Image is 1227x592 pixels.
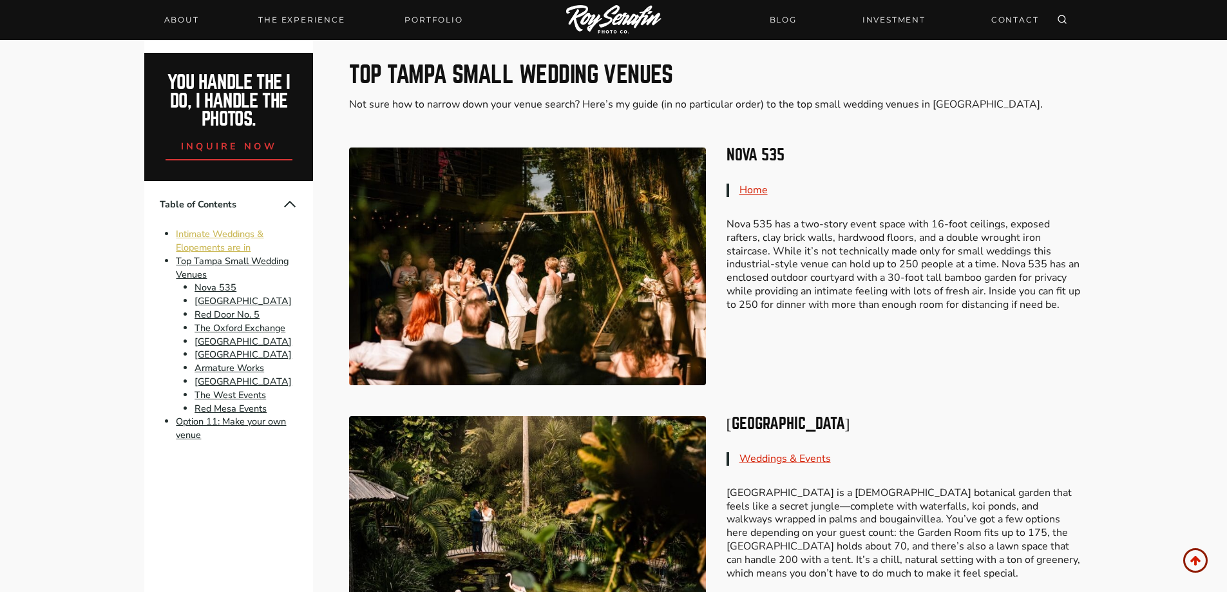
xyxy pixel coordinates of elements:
a: Nova 535 [195,282,236,294]
p: Not sure how to narrow down your venue search? Here’s my guide (in no particular order) to the to... [349,98,1082,111]
h3: [GEOGRAPHIC_DATA] [727,416,1083,432]
a: Portfolio [397,11,470,29]
a: The West Events [195,388,266,401]
a: Intimate Weddings & Elopements are in [176,227,263,254]
span: Table of Contents [160,198,282,211]
a: CONTACT [984,8,1047,31]
a: [GEOGRAPHIC_DATA] [195,294,292,307]
a: Weddings & Events [739,452,831,466]
img: Logo of Roy Serafin Photo Co., featuring stylized text in white on a light background, representi... [566,5,661,35]
a: Top Tampa Small Wedding Venues [176,254,289,281]
a: Red Door No. 5 [195,308,260,321]
a: INVESTMENT [855,8,933,31]
a: [GEOGRAPHIC_DATA] [195,335,292,348]
a: Red Mesa Events [195,402,267,415]
a: THE EXPERIENCE [251,11,352,29]
span: inquire now [181,140,278,153]
h2: Top Tampa Small Wedding Venues [349,63,1082,86]
nav: Secondary Navigation [762,8,1047,31]
a: BLOG [762,8,804,31]
nav: Primary Navigation [157,11,471,29]
a: Scroll to top [1183,548,1208,573]
nav: Table of Contents [144,181,313,457]
a: inquire now [166,129,293,160]
img: Best Small Wedding Venues in Tampa, FL (Intimate & Micro Weddings) 1 [349,148,705,385]
button: Collapse Table of Contents [282,196,298,212]
h3: Nova 535 [727,148,1083,163]
a: Option 11: Make your own venue [176,415,286,442]
p: Nova 535 has a two-story event space with 16-foot ceilings, exposed rafters, clay brick walls, ha... [727,218,1083,312]
a: Armature Works [195,361,264,374]
p: [GEOGRAPHIC_DATA] is a [DEMOGRAPHIC_DATA] botanical garden that feels like a secret jungle—comple... [727,486,1083,580]
a: [GEOGRAPHIC_DATA] [195,375,292,388]
a: About [157,11,207,29]
a: The Oxford Exchange [195,321,285,334]
button: View Search Form [1053,11,1071,29]
a: [GEOGRAPHIC_DATA] [195,349,292,361]
a: Home [739,183,768,197]
h2: You handle the i do, I handle the photos. [158,73,300,129]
